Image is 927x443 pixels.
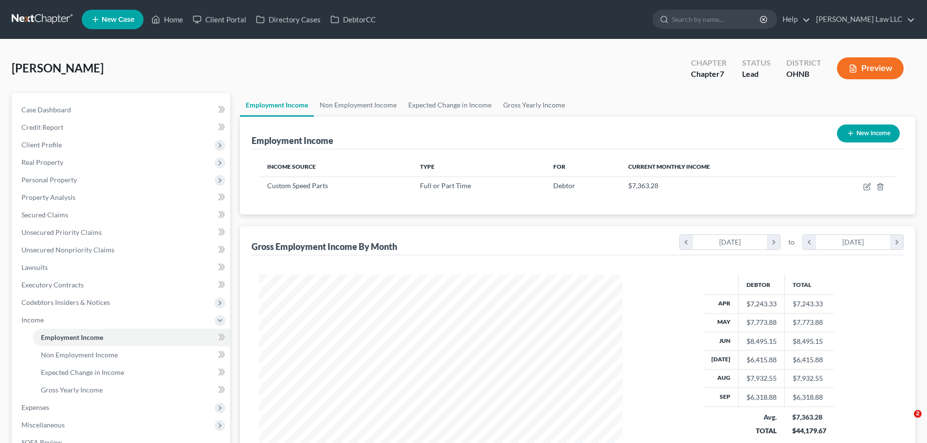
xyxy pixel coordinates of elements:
[252,135,333,146] div: Employment Income
[41,386,103,394] span: Gross Yearly Income
[738,275,784,294] th: Debtor
[420,181,471,190] span: Full or Part Time
[267,163,316,170] span: Income Source
[672,10,761,28] input: Search by name...
[786,69,821,80] div: OHNB
[784,369,834,388] td: $7,932.55
[784,275,834,294] th: Total
[784,295,834,313] td: $7,243.33
[746,373,777,383] div: $7,932.55
[720,69,724,78] span: 7
[837,57,904,79] button: Preview
[816,235,891,249] div: [DATE]
[894,410,917,433] iframe: Intercom live chat
[21,298,110,306] span: Codebtors Insiders & Notices
[102,16,134,23] span: New Case
[786,57,821,69] div: District
[14,259,230,276] a: Lawsuits
[746,392,777,402] div: $6,318.88
[767,235,780,249] i: chevron_right
[21,316,44,324] span: Income
[704,369,739,388] th: Aug
[553,163,565,170] span: For
[14,224,230,241] a: Unsecured Priority Claims
[704,332,739,350] th: Jun
[21,246,114,254] span: Unsecured Nonpriority Claims
[267,181,328,190] span: Custom Speed Parts
[21,281,84,289] span: Executory Contracts
[792,426,826,436] div: $44,179.67
[252,241,397,252] div: Gross Employment Income By Month
[553,181,575,190] span: Debtor
[803,235,816,249] i: chevron_left
[33,329,230,346] a: Employment Income
[21,123,63,131] span: Credit Report
[33,381,230,399] a: Gross Yearly Income
[420,163,435,170] span: Type
[497,93,571,117] a: Gross Yearly Income
[784,332,834,350] td: $8,495.15
[784,351,834,369] td: $6,415.88
[240,93,314,117] a: Employment Income
[778,11,810,28] a: Help
[314,93,402,117] a: Non Employment Income
[628,163,710,170] span: Current Monthly Income
[746,355,777,365] div: $6,415.88
[704,388,739,407] th: Sep
[33,364,230,381] a: Expected Change in Income
[21,158,63,166] span: Real Property
[837,124,900,142] button: New Income
[746,412,777,422] div: Avg.
[21,421,65,429] span: Miscellaneous
[21,228,102,236] span: Unsecured Priority Claims
[704,351,739,369] th: [DATE]
[21,141,62,149] span: Client Profile
[41,333,103,341] span: Employment Income
[12,61,104,75] span: [PERSON_NAME]
[742,57,771,69] div: Status
[21,193,75,201] span: Property Analysis
[402,93,497,117] a: Expected Change in Income
[14,101,230,119] a: Case Dashboard
[146,11,188,28] a: Home
[788,237,795,247] span: to
[14,276,230,294] a: Executory Contracts
[14,119,230,136] a: Credit Report
[890,235,903,249] i: chevron_right
[680,235,693,249] i: chevron_left
[188,11,251,28] a: Client Portal
[628,181,658,190] span: $7,363.28
[811,11,915,28] a: [PERSON_NAME] Law LLC
[21,106,71,114] span: Case Dashboard
[33,346,230,364] a: Non Employment Income
[693,235,767,249] div: [DATE]
[792,412,826,422] div: $7,363.28
[691,69,727,80] div: Chapter
[784,388,834,407] td: $6,318.88
[746,337,777,346] div: $8,495.15
[704,295,739,313] th: Apr
[251,11,326,28] a: Directory Cases
[14,241,230,259] a: Unsecured Nonpriority Claims
[14,206,230,224] a: Secured Claims
[746,426,777,436] div: TOTAL
[21,263,48,271] span: Lawsuits
[21,176,77,184] span: Personal Property
[691,57,727,69] div: Chapter
[746,318,777,327] div: $7,773.88
[742,69,771,80] div: Lead
[746,299,777,309] div: $7,243.33
[784,313,834,332] td: $7,773.88
[704,313,739,332] th: May
[21,403,49,411] span: Expenses
[326,11,381,28] a: DebtorCC
[14,189,230,206] a: Property Analysis
[41,351,118,359] span: Non Employment Income
[914,410,922,418] span: 2
[21,211,68,219] span: Secured Claims
[41,368,124,376] span: Expected Change in Income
